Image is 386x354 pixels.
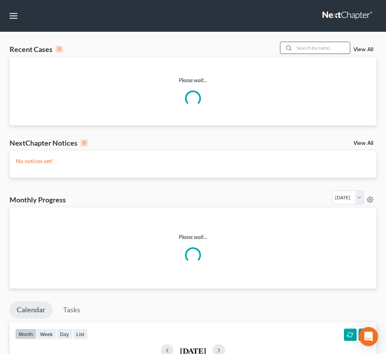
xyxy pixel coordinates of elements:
[15,329,37,339] button: month
[353,140,373,146] a: View All
[56,301,87,319] a: Tasks
[10,138,88,148] div: NextChapter Notices
[10,195,66,204] h3: Monthly Progress
[353,47,373,52] a: View All
[16,233,370,241] p: Please wait...
[10,301,52,319] a: Calendar
[294,42,350,54] input: Search by name...
[16,157,370,165] p: No notices yet!
[73,329,88,339] button: list
[56,329,73,339] button: day
[10,76,376,84] p: Please wait...
[56,46,63,53] div: 0
[81,139,88,146] div: 0
[359,327,378,346] div: Open Intercom Messenger
[10,44,63,54] div: Recent Cases
[37,329,56,339] button: week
